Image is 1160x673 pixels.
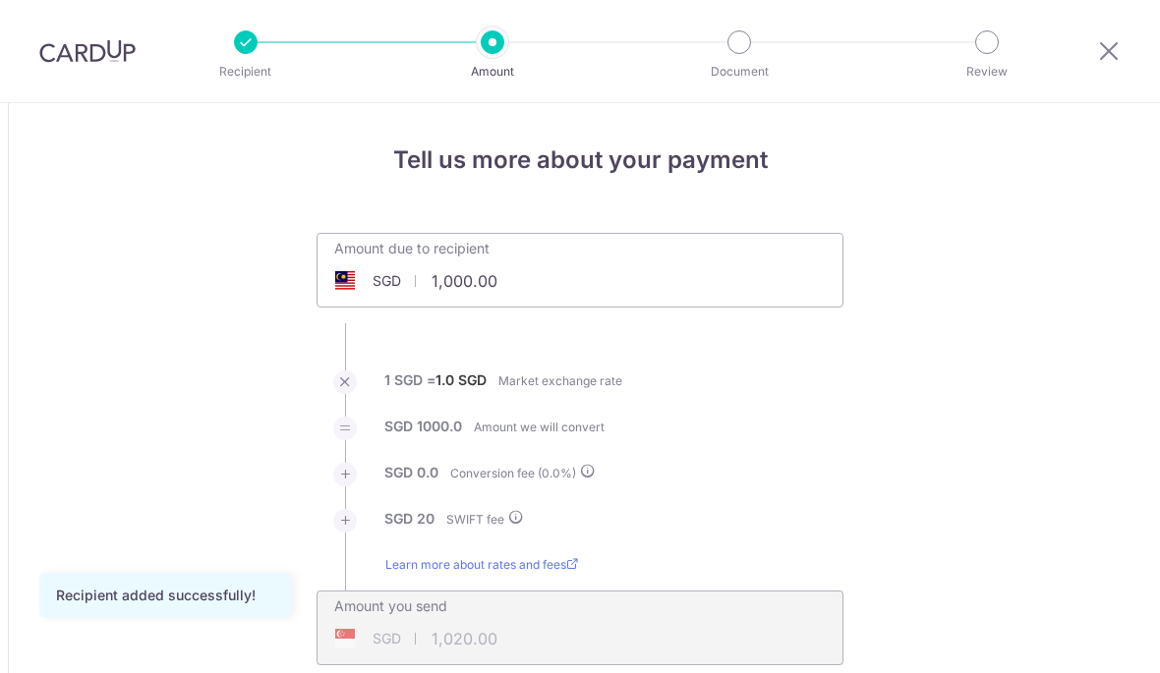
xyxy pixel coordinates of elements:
label: SGD [384,417,413,436]
p: Recipient [173,62,319,82]
label: SWIFT fee [446,509,524,530]
label: SGD [458,370,487,390]
label: Amount due to recipient [334,239,490,258]
label: 1 SGD = [384,370,487,402]
a: Learn more about rates and fees [385,555,578,590]
label: SGD [384,463,413,482]
p: Amount [420,62,565,82]
span: 0.0 [542,466,560,480]
label: Amount you send [334,596,447,616]
label: Amount we will convert [474,418,605,437]
span: SGD [373,629,401,648]
label: Conversion fee ( %) [450,463,596,483]
span: SGD [373,271,401,291]
label: 20 [417,509,435,529]
h4: Tell us more about your payment [317,142,843,178]
div: Recipient added successfully! [56,586,274,605]
img: CardUp [39,39,136,63]
label: 1000.0 [417,417,462,436]
label: 0.0 [417,463,438,482]
label: SGD [384,509,413,529]
p: Document [667,62,812,82]
p: Review [914,62,1060,82]
label: 1.0 [435,370,454,390]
